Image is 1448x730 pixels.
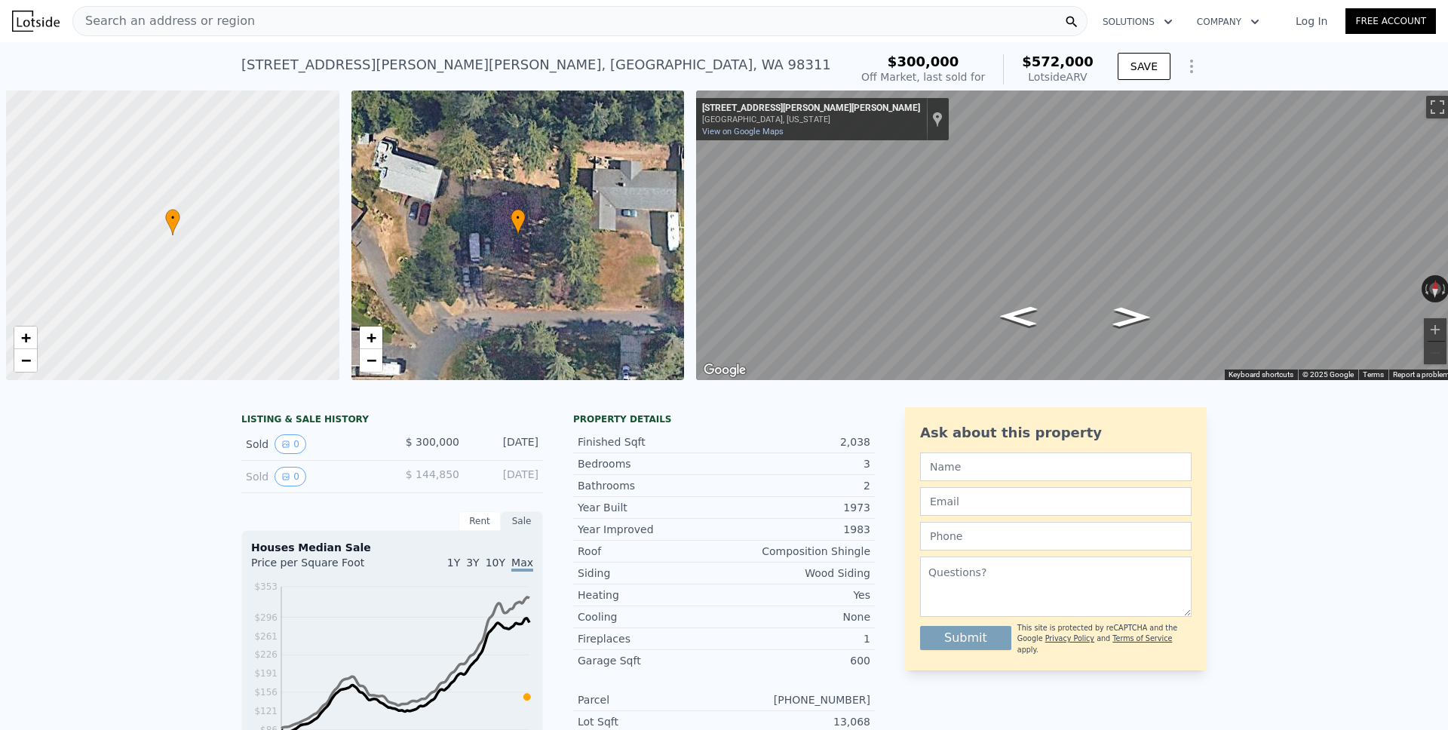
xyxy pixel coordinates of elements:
[724,631,870,646] div: 1
[920,452,1192,481] input: Name
[1097,302,1167,332] path: Go East, Kristine Dr NW
[724,434,870,449] div: 2,038
[700,360,750,380] img: Google
[165,211,180,225] span: •
[254,581,278,592] tspan: $353
[21,328,31,347] span: +
[275,434,306,454] button: View historical data
[254,706,278,716] tspan: $121
[1345,8,1436,34] a: Free Account
[702,103,920,115] div: [STREET_ADDRESS][PERSON_NAME][PERSON_NAME]
[578,714,724,729] div: Lot Sqft
[447,557,460,569] span: 1Y
[861,69,985,84] div: Off Market, last sold for
[254,668,278,679] tspan: $191
[251,555,392,579] div: Price per Square Foot
[724,522,870,537] div: 1983
[501,511,543,531] div: Sale
[578,587,724,603] div: Heating
[254,612,278,623] tspan: $296
[21,351,31,370] span: −
[360,327,382,349] a: Zoom in
[578,478,724,493] div: Bathrooms
[578,434,724,449] div: Finished Sqft
[578,566,724,581] div: Siding
[1185,8,1272,35] button: Company
[932,111,943,127] a: Show location on map
[702,115,920,124] div: [GEOGRAPHIC_DATA], [US_STATE]
[251,540,533,555] div: Houses Median Sale
[1363,370,1384,379] a: Terms (opens in new tab)
[724,456,870,471] div: 3
[366,351,376,370] span: −
[724,653,870,668] div: 600
[1229,370,1293,380] button: Keyboard shortcuts
[724,587,870,603] div: Yes
[920,487,1192,516] input: Email
[1424,342,1446,364] button: Zoom out
[12,11,60,32] img: Lotside
[724,500,870,515] div: 1973
[459,511,501,531] div: Rent
[1429,275,1442,303] button: Reset the view
[486,557,505,569] span: 10Y
[1118,53,1170,80] button: SAVE
[511,557,533,572] span: Max
[254,631,278,642] tspan: $261
[573,413,875,425] div: Property details
[1424,318,1446,341] button: Zoom in
[1022,54,1094,69] span: $572,000
[578,500,724,515] div: Year Built
[1045,634,1094,643] a: Privacy Policy
[406,468,459,480] span: $ 144,850
[920,522,1192,551] input: Phone
[888,54,959,69] span: $300,000
[983,302,1053,331] path: Go West, Kristine Dr NW
[1112,634,1172,643] a: Terms of Service
[511,211,526,225] span: •
[1017,623,1192,655] div: This site is protected by reCAPTCHA and the Google and apply.
[702,127,784,136] a: View on Google Maps
[165,209,180,235] div: •
[578,631,724,646] div: Fireplaces
[246,467,380,486] div: Sold
[14,327,37,349] a: Zoom in
[246,434,380,454] div: Sold
[724,714,870,729] div: 13,068
[254,649,278,660] tspan: $226
[724,544,870,559] div: Composition Shingle
[578,653,724,668] div: Garage Sqft
[724,692,870,707] div: [PHONE_NUMBER]
[578,692,724,707] div: Parcel
[511,209,526,235] div: •
[1278,14,1345,29] a: Log In
[724,566,870,581] div: Wood Siding
[920,626,1011,650] button: Submit
[241,413,543,428] div: LISTING & SALE HISTORY
[1022,69,1094,84] div: Lotside ARV
[73,12,255,30] span: Search an address or region
[700,360,750,380] a: Open this area in Google Maps (opens a new window)
[14,349,37,372] a: Zoom out
[578,544,724,559] div: Roof
[406,436,459,448] span: $ 300,000
[724,609,870,624] div: None
[578,609,724,624] div: Cooling
[254,687,278,698] tspan: $156
[471,434,538,454] div: [DATE]
[275,467,306,486] button: View historical data
[471,467,538,486] div: [DATE]
[578,522,724,537] div: Year Improved
[724,478,870,493] div: 2
[1176,51,1207,81] button: Show Options
[360,349,382,372] a: Zoom out
[366,328,376,347] span: +
[466,557,479,569] span: 3Y
[1302,370,1354,379] span: © 2025 Google
[1091,8,1185,35] button: Solutions
[578,456,724,471] div: Bedrooms
[241,54,831,75] div: [STREET_ADDRESS][PERSON_NAME][PERSON_NAME] , [GEOGRAPHIC_DATA] , WA 98311
[920,422,1192,443] div: Ask about this property
[1422,275,1430,302] button: Rotate counterclockwise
